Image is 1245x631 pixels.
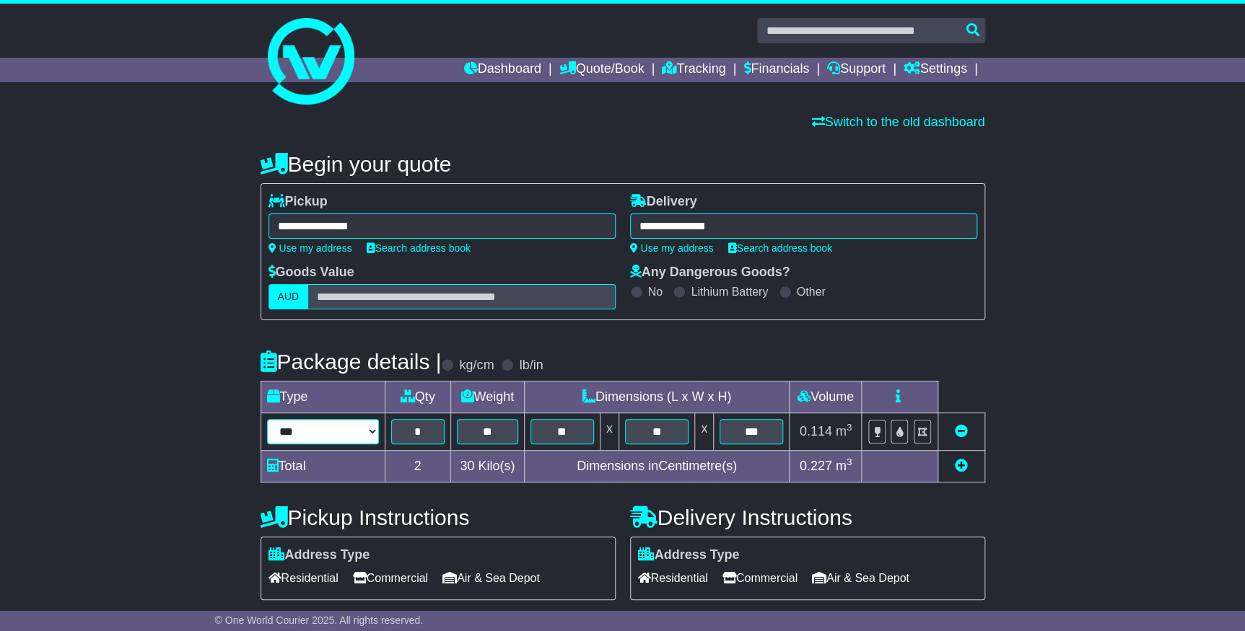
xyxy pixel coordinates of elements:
a: Switch to the old dashboard [811,115,984,129]
label: Goods Value [268,265,354,281]
td: Qty [385,381,450,413]
a: Quote/Book [559,58,644,82]
td: Kilo(s) [450,451,524,482]
a: Financials [743,58,809,82]
td: Dimensions (L x W x H) [524,381,790,413]
sup: 3 [847,456,852,467]
label: Delivery [630,194,697,210]
td: x [695,413,714,451]
span: Residential [638,567,708,589]
span: Air & Sea Depot [442,567,540,589]
label: Pickup [268,194,328,210]
span: Commercial [722,567,798,589]
td: Dimensions in Centimetre(s) [524,451,790,482]
label: lb/in [519,358,543,374]
label: kg/cm [459,358,494,374]
td: Type [261,381,385,413]
a: Settings [904,58,967,82]
a: Search address book [728,242,832,254]
h4: Package details | [261,350,442,374]
span: © One World Courier 2025. All rights reserved. [215,614,424,626]
a: Remove this item [955,424,968,438]
label: AUD [268,284,309,309]
td: Weight [450,381,524,413]
h4: Delivery Instructions [630,506,985,529]
a: Search address book [367,242,471,254]
span: Residential [268,567,338,589]
a: Use my address [630,242,714,254]
td: Volume [790,381,862,413]
label: Address Type [638,547,740,563]
h4: Pickup Instructions [261,506,616,529]
label: Other [797,285,826,299]
sup: 3 [847,422,852,433]
td: x [600,413,619,451]
a: Add new item [955,459,968,473]
label: Any Dangerous Goods? [630,265,790,281]
span: 0.114 [800,424,832,438]
span: m [836,459,852,473]
label: Lithium Battery [691,285,768,299]
span: m [836,424,852,438]
a: Use my address [268,242,352,254]
span: Air & Sea Depot [812,567,909,589]
td: Total [261,451,385,482]
span: Commercial [353,567,428,589]
a: Tracking [662,58,725,82]
span: 0.227 [800,459,832,473]
h4: Begin your quote [261,152,985,176]
td: 2 [385,451,450,482]
a: Dashboard [464,58,541,82]
label: Address Type [268,547,370,563]
a: Support [827,58,886,82]
span: 30 [460,459,474,473]
label: No [648,285,663,299]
